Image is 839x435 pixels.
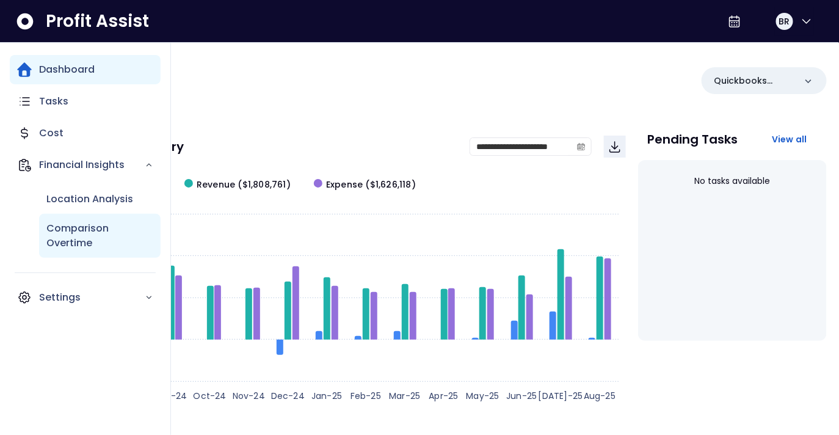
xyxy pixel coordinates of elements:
[194,390,227,402] text: Oct-24
[350,390,381,402] text: Feb-25
[466,390,499,402] text: May-25
[762,128,817,150] button: View all
[154,390,187,402] text: Sep-24
[714,75,795,87] p: Quickbooks Online
[311,390,342,402] text: Jan-25
[772,133,807,145] span: View all
[577,142,586,151] svg: calendar
[326,178,416,191] span: Expense ($1,626,118)
[648,133,738,145] p: Pending Tasks
[197,178,291,191] span: Revenue ($1,808,761)
[46,10,149,32] span: Profit Assist
[46,221,153,250] p: Comparison Overtime
[604,136,626,158] button: Download
[389,390,420,402] text: Mar-25
[584,390,616,402] text: Aug-25
[39,290,145,305] p: Settings
[39,62,95,77] p: Dashboard
[39,126,64,141] p: Cost
[539,390,583,402] text: [DATE]-25
[39,94,68,109] p: Tasks
[233,390,265,402] text: Nov-24
[429,390,459,402] text: Apr-25
[46,192,133,207] p: Location Analysis
[779,15,790,27] span: BR
[271,390,305,402] text: Dec-24
[506,390,537,402] text: Jun-25
[39,158,145,172] p: Financial Insights
[648,165,818,197] div: No tasks available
